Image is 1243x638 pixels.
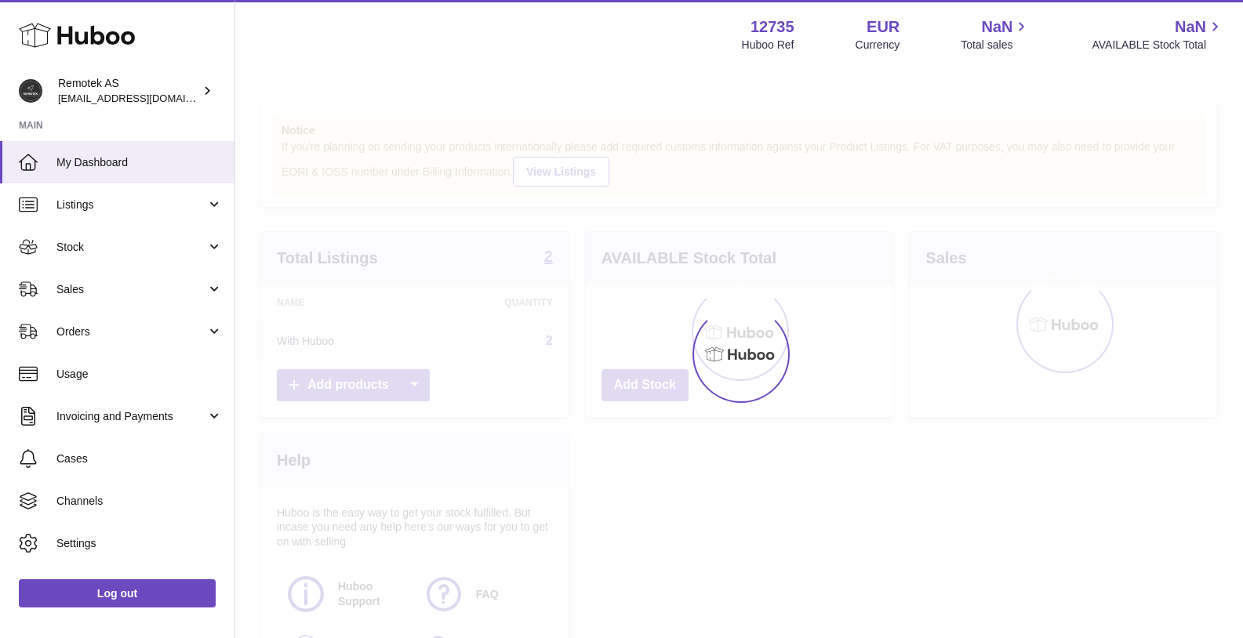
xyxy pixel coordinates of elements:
strong: EUR [867,16,900,38]
div: Currency [856,38,900,53]
span: NaN [981,16,1012,38]
span: Cases [56,451,223,466]
span: My Dashboard [56,155,223,170]
span: AVAILABLE Stock Total [1092,38,1224,53]
span: [EMAIL_ADDRESS][DOMAIN_NAME] [58,92,231,104]
span: Channels [56,494,223,509]
a: NaN Total sales [961,16,1030,53]
span: Sales [56,282,206,297]
span: Invoicing and Payments [56,409,206,424]
span: Usage [56,367,223,382]
span: Stock [56,240,206,255]
strong: 12735 [751,16,794,38]
span: Orders [56,324,206,339]
img: dag@remotek.no [19,79,42,103]
div: Remotek AS [58,76,199,106]
span: NaN [1175,16,1206,38]
a: NaN AVAILABLE Stock Total [1092,16,1224,53]
span: Settings [56,536,223,551]
span: Listings [56,198,206,212]
div: Huboo Ref [742,38,794,53]
a: Log out [19,579,216,607]
span: Total sales [961,38,1030,53]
